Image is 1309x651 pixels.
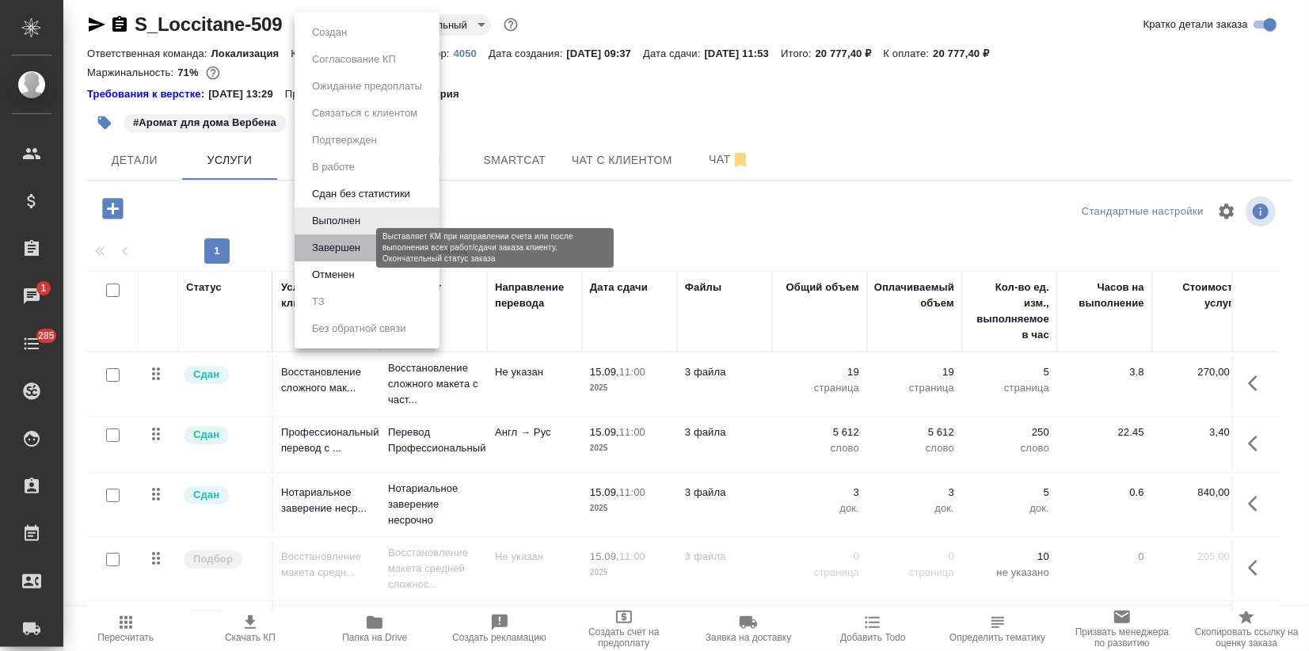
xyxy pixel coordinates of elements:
[307,293,329,310] button: ТЗ
[307,266,360,284] button: Отменен
[307,239,365,257] button: Завершен
[307,158,360,176] button: В работе
[307,78,427,95] button: Ожидание предоплаты
[307,51,401,68] button: Согласование КП
[307,212,365,230] button: Выполнен
[307,185,415,203] button: Сдан без статистики
[307,320,411,337] button: Без обратной связи
[307,105,422,122] button: Связаться с клиентом
[307,131,382,149] button: Подтвержден
[307,24,352,41] button: Создан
